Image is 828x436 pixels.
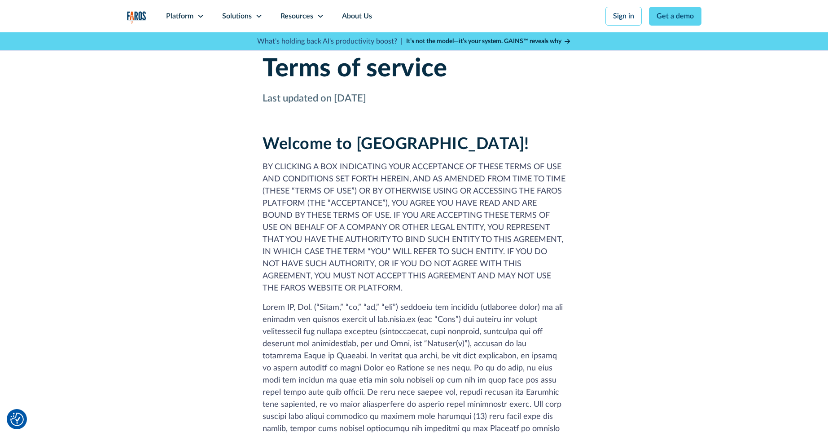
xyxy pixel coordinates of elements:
[257,36,403,47] p: What's holding back AI's productivity boost? |
[605,7,642,26] a: Sign in
[406,38,561,44] strong: It’s not the model—it’s your system. GAINS™ reveals why
[222,11,252,22] div: Solutions
[10,413,24,426] button: Cookie Settings
[263,91,565,106] p: Last updated on [DATE]
[406,37,571,46] a: It’s not the model—it’s your system. GAINS™ reveals why
[263,161,565,295] p: BY CLICKING A BOX INDICATING YOUR ACCEPTANCE OF THESE TERMS OF USE AND CONDITIONS SET FORTH HEREI...
[649,7,701,26] a: Get a demo
[127,11,146,24] a: home
[10,413,24,426] img: Revisit consent button
[263,54,565,84] h1: Terms of service
[127,11,146,24] img: Logo of the analytics and reporting company Faros.
[263,135,565,154] h2: Welcome to [GEOGRAPHIC_DATA]!
[280,11,313,22] div: Resources
[166,11,193,22] div: Platform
